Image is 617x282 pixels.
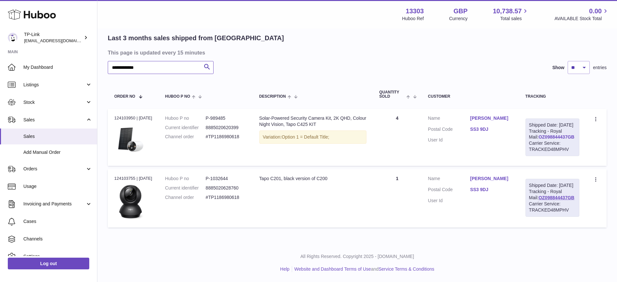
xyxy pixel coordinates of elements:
[470,176,512,182] a: [PERSON_NAME]
[206,185,246,191] dd: 8885020628760
[500,16,529,22] span: Total sales
[206,176,246,182] dd: P-1032644
[259,130,366,144] div: Variation:
[373,169,422,227] td: 1
[292,266,434,272] li: and
[294,266,371,272] a: Website and Dashboard Terms of Use
[552,65,564,71] label: Show
[538,195,574,200] a: OZ098844437GB
[493,7,522,16] span: 10,738.57
[23,133,92,140] span: Sales
[259,94,286,99] span: Description
[529,182,576,189] div: Shipped Date: [DATE]
[23,117,85,123] span: Sales
[379,90,405,99] span: Quantity Sold
[108,34,284,43] h2: Last 3 months sales shipped from [GEOGRAPHIC_DATA]
[114,176,152,181] div: 124103755 | [DATE]
[428,126,470,134] dt: Postal Code
[593,65,607,71] span: entries
[23,82,85,88] span: Listings
[165,115,206,121] dt: Huboo P no
[23,236,92,242] span: Channels
[428,176,470,183] dt: Name
[428,198,470,204] dt: User Id
[24,31,82,44] div: TP-Link
[589,7,602,16] span: 0.00
[428,137,470,143] dt: User Id
[114,94,135,99] span: Order No
[114,184,147,219] img: 133031739979760.jpg
[538,134,574,140] a: OZ098844437GB
[165,134,206,140] dt: Channel order
[8,33,18,43] img: internalAdmin-13303@internal.huboo.com
[23,183,92,190] span: Usage
[428,94,512,99] div: Customer
[23,253,92,260] span: Settings
[259,115,366,128] div: Solar-Powered Security Camera Kit, 2K QHD, Colour Night Vision, Tapo C425 KIT
[453,7,467,16] strong: GBP
[108,49,605,56] h3: This page is updated every 15 minutes
[114,115,152,121] div: 124103950 | [DATE]
[525,179,579,216] div: Tracking - Royal Mail:
[165,125,206,131] dt: Current identifier
[554,16,609,22] span: AVAILABLE Stock Total
[8,258,89,269] a: Log out
[378,266,434,272] a: Service Terms & Conditions
[206,194,246,201] dd: #TP1186980618
[282,134,329,140] span: Option 1 = Default Title;
[529,201,576,213] div: Carrier Service: TRACKED48MPHV
[529,122,576,128] div: Shipped Date: [DATE]
[165,185,206,191] dt: Current identifier
[428,115,470,123] dt: Name
[280,266,290,272] a: Help
[206,115,246,121] dd: P-989485
[373,109,422,166] td: 4
[23,201,85,207] span: Invoicing and Payments
[554,7,609,22] a: 0.00 AVAILABLE Stock Total
[114,123,147,155] img: Tapo-C425-KIT_EU_1.2_01_large_20240507101632t.jpg
[525,118,579,156] div: Tracking - Royal Mail:
[493,7,529,22] a: 10,738.57 Total sales
[23,99,85,105] span: Stock
[165,94,190,99] span: Huboo P no
[406,7,424,16] strong: 13303
[206,125,246,131] dd: 8885020620399
[23,149,92,155] span: Add Manual Order
[402,16,424,22] div: Huboo Ref
[103,253,612,260] p: All Rights Reserved. Copyright 2025 - [DOMAIN_NAME]
[470,126,512,132] a: SS3 9DJ
[165,194,206,201] dt: Channel order
[470,115,512,121] a: [PERSON_NAME]
[449,16,468,22] div: Currency
[23,218,92,225] span: Cases
[206,134,246,140] dd: #TP1186980618
[24,38,95,43] span: [EMAIL_ADDRESS][DOMAIN_NAME]
[23,166,85,172] span: Orders
[529,140,576,153] div: Carrier Service: TRACKED48MPHV
[23,64,92,70] span: My Dashboard
[470,187,512,193] a: SS3 9DJ
[525,94,579,99] div: Tracking
[428,187,470,194] dt: Postal Code
[165,176,206,182] dt: Huboo P no
[259,176,366,182] div: Tapo C201, black version of C200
